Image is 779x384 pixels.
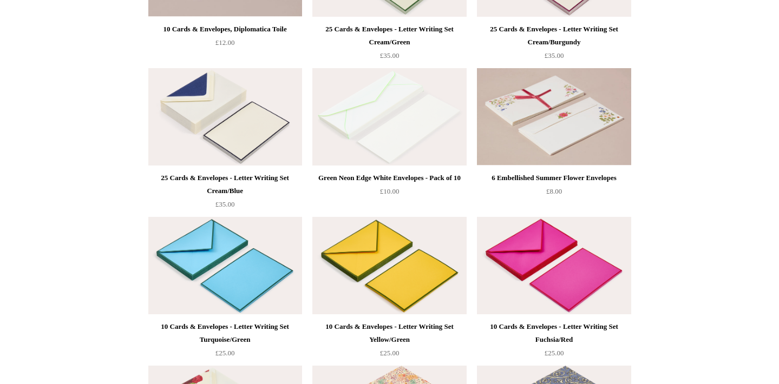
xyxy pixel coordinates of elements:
span: £35.00 [215,200,235,208]
div: 10 Cards & Envelopes - Letter Writing Set Fuchsia/Red [480,320,628,346]
a: 6 Embellished Summer Flower Envelopes £8.00 [477,171,631,216]
a: 25 Cards & Envelopes - Letter Writing Set Cream/Blue £35.00 [148,171,302,216]
a: 10 Cards & Envelopes, Diplomatica Toile £12.00 [148,23,302,67]
div: 25 Cards & Envelopes - Letter Writing Set Cream/Burgundy [480,23,628,49]
div: 10 Cards & Envelopes - Letter Writing Set Turquoise/Green [151,320,299,346]
a: 10 Cards & Envelopes - Letter Writing Set Yellow/Green £25.00 [312,320,466,365]
a: 10 Cards & Envelopes - Letter Writing Set Fuchsia/Red £25.00 [477,320,631,365]
img: 25 Cards & Envelopes - Letter Writing Set Cream/Blue [148,68,302,165]
a: 25 Cards & Envelopes - Letter Writing Set Cream/Blue 25 Cards & Envelopes - Letter Writing Set Cr... [148,68,302,165]
img: 6 Embellished Summer Flower Envelopes [477,68,631,165]
span: £10.00 [380,187,400,195]
span: £25.00 [215,349,235,357]
div: 6 Embellished Summer Flower Envelopes [480,171,628,184]
a: 6 Embellished Summer Flower Envelopes 6 Embellished Summer Flower Envelopes [477,68,631,165]
div: Green Neon Edge White Envelopes - Pack of 10 [315,171,463,184]
img: Green Neon Edge White Envelopes - Pack of 10 [312,68,466,165]
a: 25 Cards & Envelopes - Letter Writing Set Cream/Green £35.00 [312,23,466,67]
a: 25 Cards & Envelopes - Letter Writing Set Cream/Burgundy £35.00 [477,23,631,67]
span: £35.00 [380,51,400,59]
div: 10 Cards & Envelopes - Letter Writing Set Yellow/Green [315,320,463,346]
div: 25 Cards & Envelopes - Letter Writing Set Cream/Blue [151,171,299,197]
img: 10 Cards & Envelopes - Letter Writing Set Fuchsia/Red [477,217,631,314]
span: £25.00 [545,349,564,357]
a: Green Neon Edge White Envelopes - Pack of 10 Green Neon Edge White Envelopes - Pack of 10 [312,68,466,165]
a: 10 Cards & Envelopes - Letter Writing Set Fuchsia/Red 10 Cards & Envelopes - Letter Writing Set F... [477,217,631,314]
img: 10 Cards & Envelopes - Letter Writing Set Turquoise/Green [148,217,302,314]
a: Green Neon Edge White Envelopes - Pack of 10 £10.00 [312,171,466,216]
span: £12.00 [215,38,235,47]
span: £25.00 [380,349,400,357]
img: 10 Cards & Envelopes - Letter Writing Set Yellow/Green [312,217,466,314]
a: 10 Cards & Envelopes - Letter Writing Set Yellow/Green 10 Cards & Envelopes - Letter Writing Set ... [312,217,466,314]
a: 10 Cards & Envelopes - Letter Writing Set Turquoise/Green £25.00 [148,320,302,365]
a: 10 Cards & Envelopes - Letter Writing Set Turquoise/Green 10 Cards & Envelopes - Letter Writing S... [148,217,302,314]
span: £8.00 [546,187,562,195]
div: 25 Cards & Envelopes - Letter Writing Set Cream/Green [315,23,463,49]
div: 10 Cards & Envelopes, Diplomatica Toile [151,23,299,36]
span: £35.00 [545,51,564,59]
